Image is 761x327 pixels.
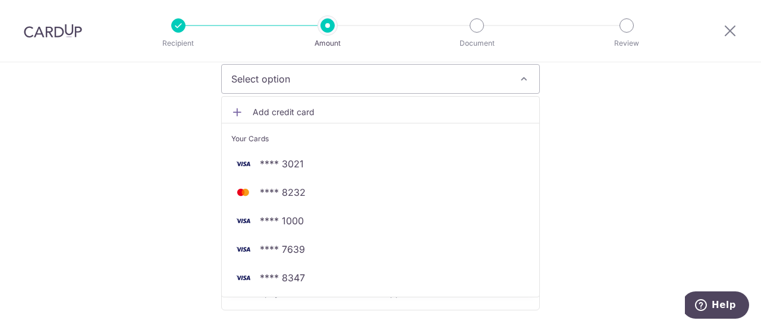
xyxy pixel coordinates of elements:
img: VISA [231,271,255,285]
span: Add credit card [253,106,530,118]
span: Select option [231,72,508,86]
img: MASTERCARD [231,185,255,199]
img: VISA [231,214,255,228]
img: CardUp [24,24,82,38]
p: Document [433,37,521,49]
p: Recipient [134,37,222,49]
img: VISA [231,242,255,256]
ul: Select option [221,96,540,297]
img: VISA [231,157,255,171]
button: Select option [221,64,540,94]
a: Add credit card [222,101,539,123]
span: Your Cards [231,133,269,145]
iframe: Opens a widget where you can find more information [685,291,749,321]
p: Amount [284,37,372,49]
p: Review [583,37,671,49]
